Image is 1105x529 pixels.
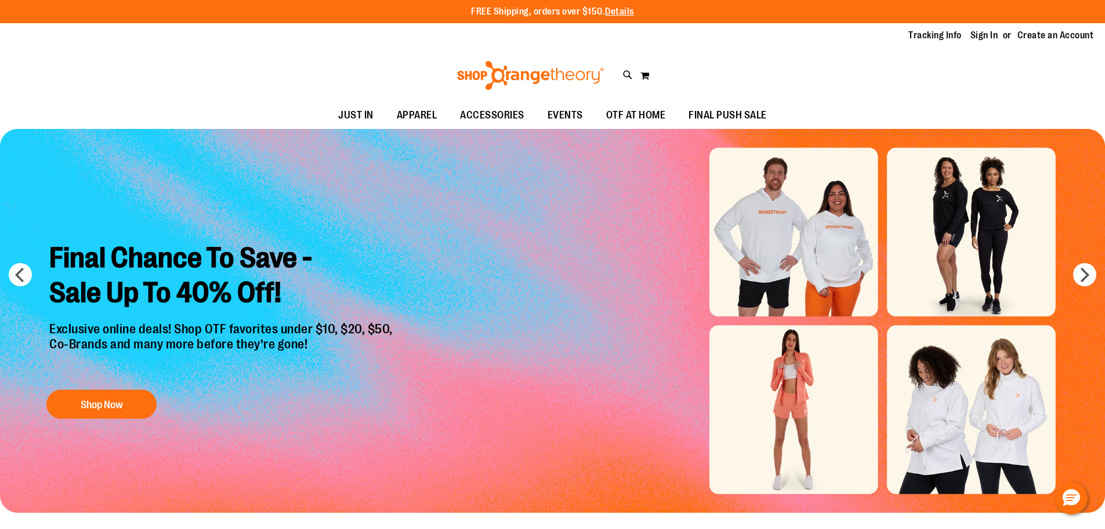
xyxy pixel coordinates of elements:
a: Final Chance To Save -Sale Up To 40% Off! Exclusive online deals! Shop OTF favorites under $10, $... [41,232,404,425]
img: Shop Orangetheory [455,61,606,90]
a: JUST IN [327,102,385,129]
button: Hello, have a question? Let’s chat. [1055,482,1088,514]
h2: Final Chance To Save - Sale Up To 40% Off! [41,232,404,322]
button: prev [9,263,32,286]
p: FREE Shipping, orders over $150. [471,5,634,19]
span: ACCESSORIES [460,102,524,128]
a: Details [605,6,634,17]
a: APPAREL [385,102,449,129]
span: FINAL PUSH SALE [689,102,767,128]
a: EVENTS [536,102,595,129]
a: Tracking Info [908,29,962,42]
a: Create an Account [1017,29,1094,42]
button: next [1073,263,1096,286]
span: JUST IN [338,102,374,128]
a: Sign In [970,29,998,42]
a: ACCESSORIES [448,102,536,129]
span: EVENTS [548,102,583,128]
a: OTF AT HOME [595,102,678,129]
button: Shop Now [46,390,157,419]
span: APPAREL [397,102,437,128]
span: OTF AT HOME [606,102,666,128]
p: Exclusive online deals! Shop OTF favorites under $10, $20, $50, Co-Brands and many more before th... [41,322,404,379]
a: FINAL PUSH SALE [677,102,778,129]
